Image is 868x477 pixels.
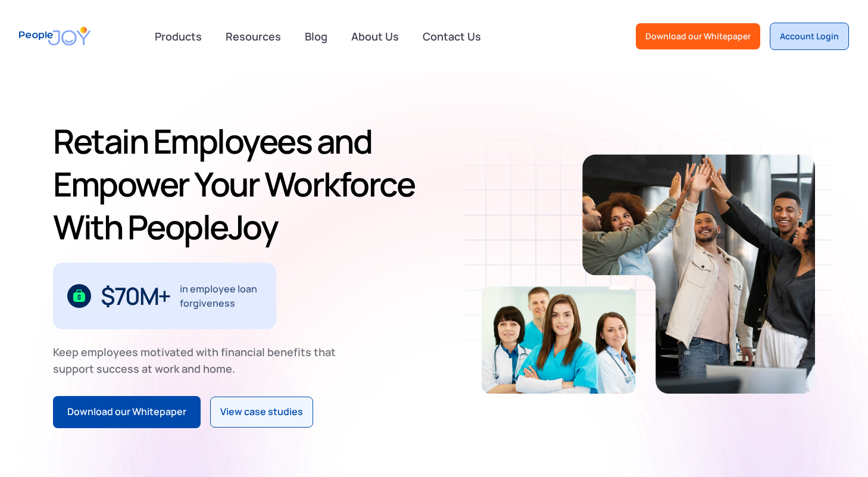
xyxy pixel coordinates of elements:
a: Account Login [770,23,849,50]
div: in employee loan forgiveness [180,282,263,310]
a: Resources [218,23,288,49]
a: Contact Us [416,23,488,49]
div: Download our Whitepaper [645,30,751,42]
a: Blog [298,23,335,49]
h1: Retain Employees and Empower Your Workforce With PeopleJoy [53,120,429,248]
img: Retain-Employees-PeopleJoy [582,154,815,394]
div: View case studies [220,404,303,420]
a: Download our Whitepaper [53,396,201,428]
div: Products [148,24,209,48]
a: About Us [344,23,406,49]
div: Keep employees motivated with financial benefits that support success at work and home. [53,344,346,377]
div: Download our Whitepaper [67,404,186,420]
a: Download our Whitepaper [636,23,760,49]
div: $70M+ [101,286,170,305]
div: 1 / 3 [53,263,276,329]
div: Account Login [780,30,839,42]
img: Retain-Employees-PeopleJoy [482,286,636,394]
a: View case studies [210,397,313,428]
a: home [19,19,90,53]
